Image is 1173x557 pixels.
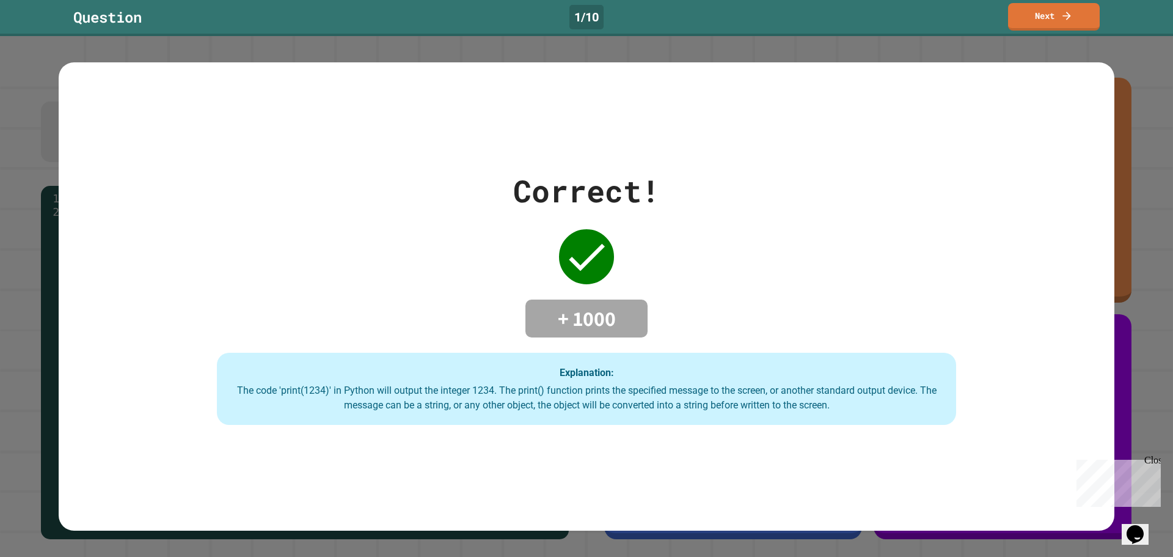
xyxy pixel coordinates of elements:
div: Chat with us now!Close [5,5,84,78]
strong: Explanation: [560,367,614,378]
h4: + 1000 [538,306,635,331]
iframe: chat widget [1072,455,1161,507]
div: The code 'print(1234)' in Python will output the integer 1234. The print() function prints the sp... [229,383,944,413]
div: Correct! [513,168,660,214]
div: 1 / 10 [569,5,604,29]
div: Question [73,6,142,28]
a: Next [1008,3,1100,31]
iframe: chat widget [1122,508,1161,545]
